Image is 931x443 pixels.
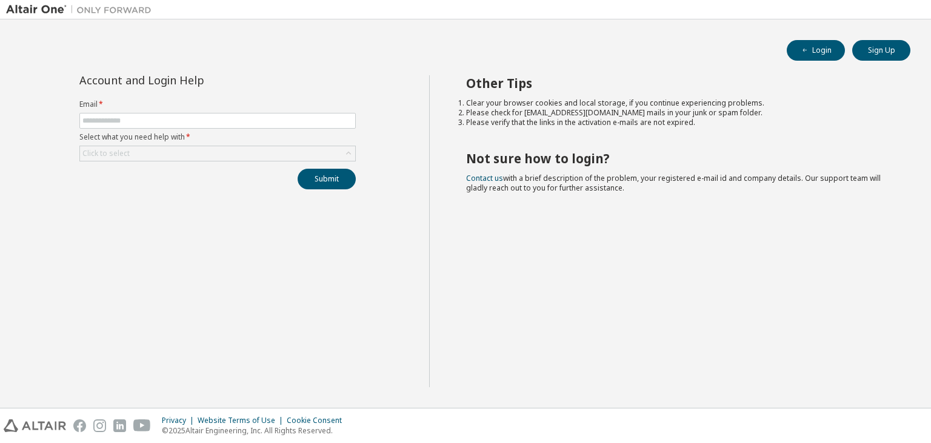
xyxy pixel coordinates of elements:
h2: Not sure how to login? [466,150,889,166]
label: Select what you need help with [79,132,356,142]
button: Login [787,40,845,61]
div: Website Terms of Use [198,416,287,425]
li: Please verify that the links in the activation e-mails are not expired. [466,118,889,127]
span: with a brief description of the problem, your registered e-mail id and company details. Our suppo... [466,173,881,193]
div: Account and Login Help [79,75,301,85]
button: Sign Up [852,40,910,61]
p: © 2025 Altair Engineering, Inc. All Rights Reserved. [162,425,349,436]
img: altair_logo.svg [4,419,66,432]
div: Privacy [162,416,198,425]
img: linkedin.svg [113,419,126,432]
li: Please check for [EMAIL_ADDRESS][DOMAIN_NAME] mails in your junk or spam folder. [466,108,889,118]
h2: Other Tips [466,75,889,91]
button: Submit [298,169,356,189]
a: Contact us [466,173,503,183]
img: facebook.svg [73,419,86,432]
div: Click to select [80,146,355,161]
div: Cookie Consent [287,416,349,425]
img: instagram.svg [93,419,106,432]
li: Clear your browser cookies and local storage, if you continue experiencing problems. [466,98,889,108]
div: Click to select [82,149,130,158]
label: Email [79,100,356,109]
img: Altair One [6,4,158,16]
img: youtube.svg [133,419,151,432]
